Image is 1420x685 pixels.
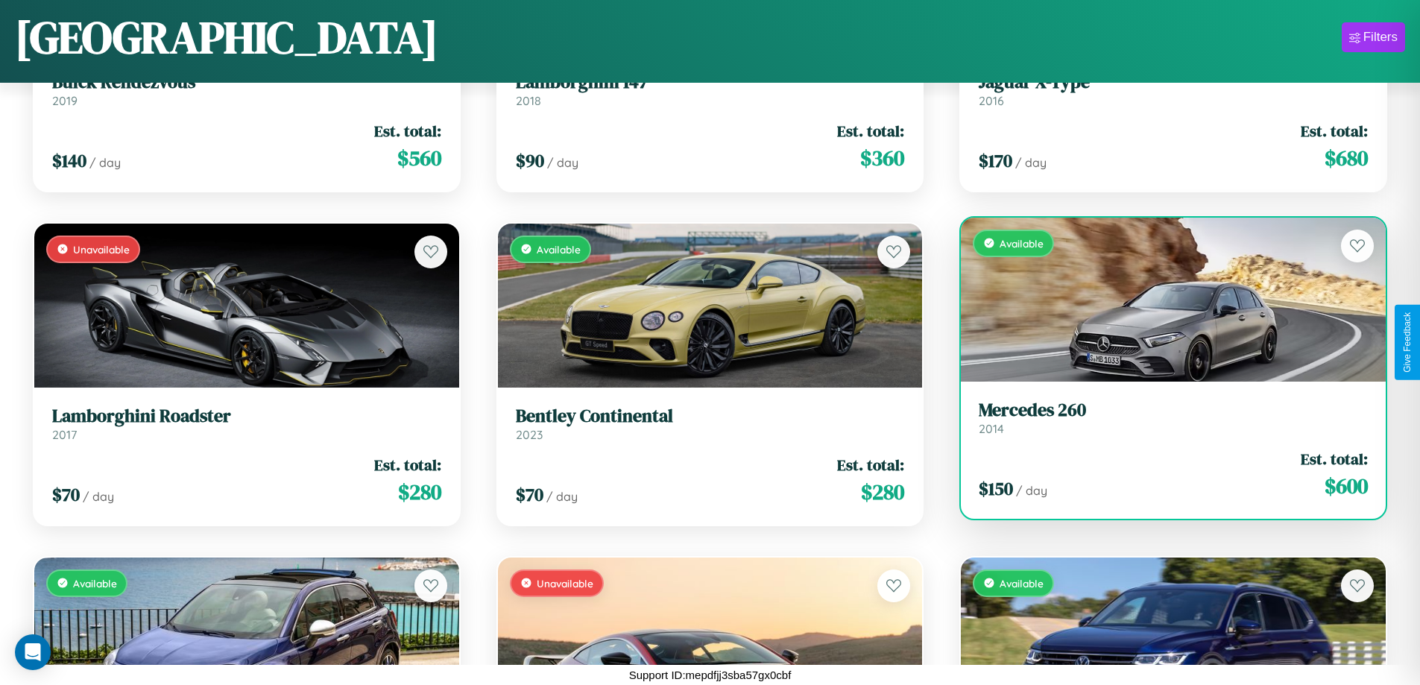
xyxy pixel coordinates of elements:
[1325,471,1368,501] span: $ 600
[516,93,541,108] span: 2018
[1301,448,1368,470] span: Est. total:
[52,93,78,108] span: 2019
[979,400,1368,436] a: Mercedes 2602014
[1016,483,1047,498] span: / day
[73,577,117,590] span: Available
[837,454,904,476] span: Est. total:
[516,405,905,442] a: Bentley Continental2023
[89,155,121,170] span: / day
[1342,22,1405,52] button: Filters
[52,72,441,93] h3: Buick Rendezvous
[1000,577,1044,590] span: Available
[1325,143,1368,173] span: $ 680
[979,476,1013,501] span: $ 150
[516,148,544,173] span: $ 90
[979,93,1004,108] span: 2016
[1015,155,1047,170] span: / day
[83,489,114,504] span: / day
[15,634,51,670] div: Open Intercom Messenger
[537,577,593,590] span: Unavailable
[1000,237,1044,250] span: Available
[52,405,441,442] a: Lamborghini Roadster2017
[397,143,441,173] span: $ 560
[52,405,441,427] h3: Lamborghini Roadster
[516,482,543,507] span: $ 70
[516,427,543,442] span: 2023
[979,148,1012,173] span: $ 170
[547,155,578,170] span: / day
[1402,312,1413,373] div: Give Feedback
[516,405,905,427] h3: Bentley Continental
[537,243,581,256] span: Available
[52,427,77,442] span: 2017
[516,72,905,108] a: Lamborghini 1472018
[374,120,441,142] span: Est. total:
[73,243,130,256] span: Unavailable
[516,72,905,93] h3: Lamborghini 147
[979,400,1368,421] h3: Mercedes 260
[837,120,904,142] span: Est. total:
[52,72,441,108] a: Buick Rendezvous2019
[979,421,1004,436] span: 2014
[860,143,904,173] span: $ 360
[979,72,1368,108] a: Jaguar X-Type2016
[1301,120,1368,142] span: Est. total:
[398,477,441,507] span: $ 280
[979,72,1368,93] h3: Jaguar X-Type
[629,665,792,685] p: Support ID: mepdfjj3sba57gx0cbf
[52,482,80,507] span: $ 70
[861,477,904,507] span: $ 280
[15,7,438,68] h1: [GEOGRAPHIC_DATA]
[546,489,578,504] span: / day
[374,454,441,476] span: Est. total:
[52,148,86,173] span: $ 140
[1363,30,1398,45] div: Filters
